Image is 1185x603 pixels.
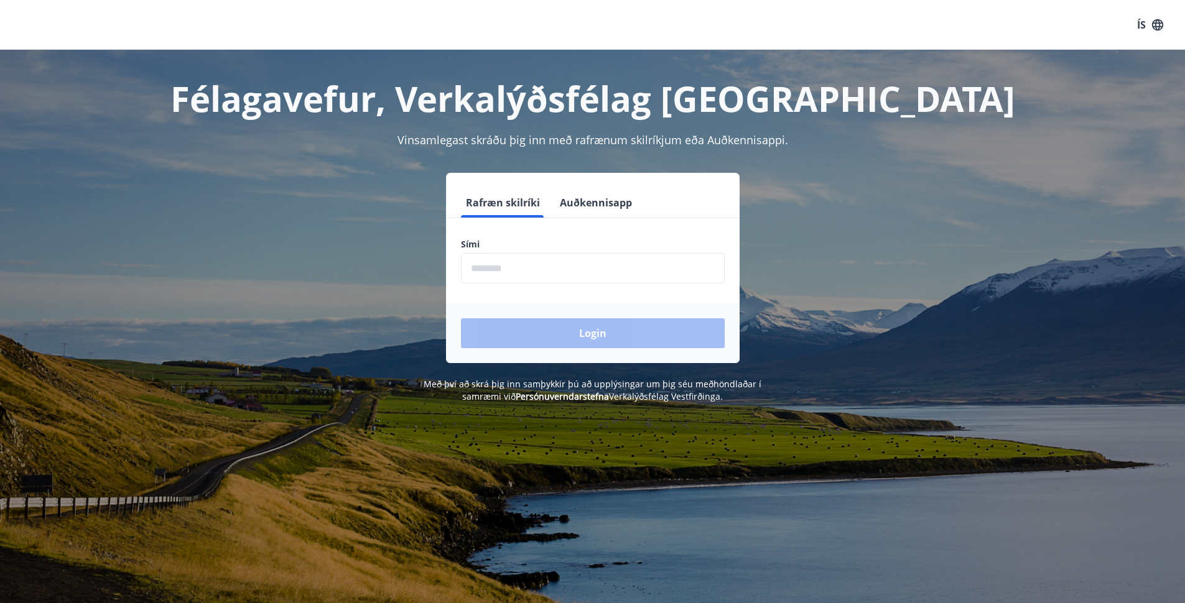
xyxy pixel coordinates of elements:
button: Rafræn skilríki [461,188,545,218]
button: Auðkennisapp [555,188,637,218]
span: Með því að skrá þig inn samþykkir þú að upplýsingar um þig séu meðhöndlaðar í samræmi við Verkalý... [424,378,761,402]
a: Persónuverndarstefna [516,390,609,402]
label: Sími [461,238,725,251]
button: ÍS [1130,14,1170,36]
span: Vinsamlegast skráðu þig inn með rafrænum skilríkjum eða Auðkennisappi. [397,132,788,147]
h1: Félagavefur, Verkalýðsfélag [GEOGRAPHIC_DATA] [160,75,1026,122]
